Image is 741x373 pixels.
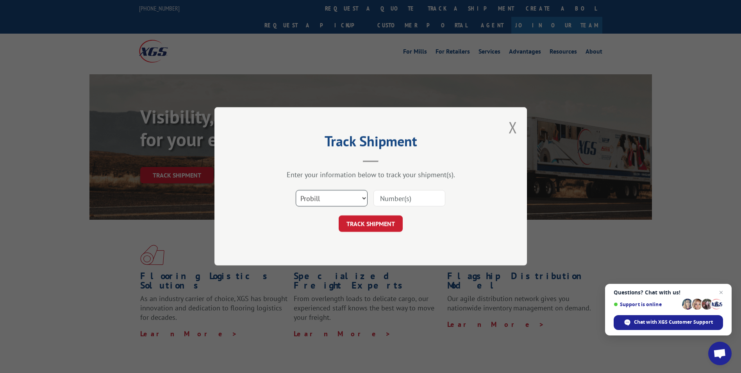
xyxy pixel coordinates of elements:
button: Close modal [509,117,517,138]
button: TRACK SHIPMENT [339,216,403,232]
span: Close chat [716,288,726,297]
div: Open chat [708,342,732,365]
span: Questions? Chat with us! [614,289,723,296]
span: Support is online [614,301,679,307]
div: Enter your information below to track your shipment(s). [254,170,488,179]
div: Chat with XGS Customer Support [614,315,723,330]
span: Chat with XGS Customer Support [634,319,713,326]
h2: Track Shipment [254,136,488,151]
input: Number(s) [373,190,445,207]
